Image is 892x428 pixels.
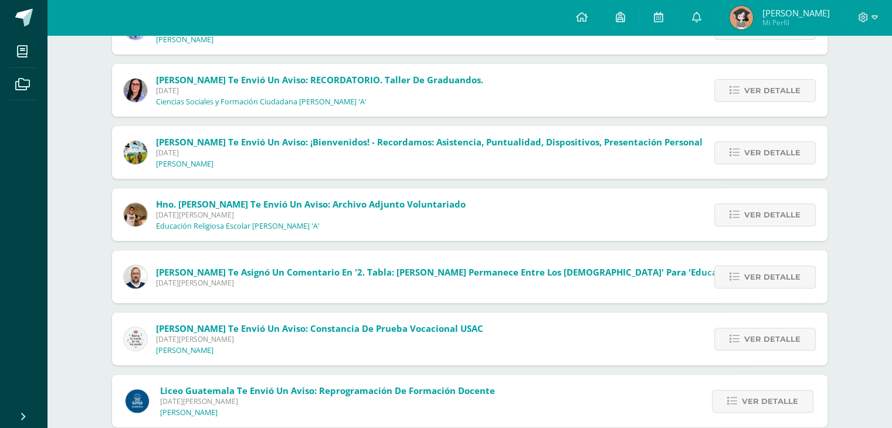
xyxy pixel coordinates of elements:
p: Ciencias Sociales y Formación Ciudadana [PERSON_NAME] 'A' [156,97,367,107]
span: [DATE][PERSON_NAME] [156,334,483,344]
img: a257b9d1af4285118f73fe144f089b76.png [124,141,147,164]
span: Ver detalle [744,80,801,101]
p: [PERSON_NAME] [156,159,213,169]
span: [PERSON_NAME] [762,7,829,19]
img: b41cd0bd7c5dca2e84b8bd7996f0ae72.png [126,389,149,413]
span: Ver detalle [744,142,801,164]
span: Mi Perfil [762,18,829,28]
span: Liceo Guatemala te envió un aviso: Reprogramación de Formación Docente [160,385,495,396]
p: Educación Religiosa Escolar [PERSON_NAME] 'A' [156,222,320,231]
p: [PERSON_NAME] [160,408,218,417]
span: [PERSON_NAME] te envió un aviso: RECORDATORIO. Taller de graduandos. [156,74,483,86]
span: Hno. [PERSON_NAME] te envió un aviso: Archivo Adjunto Voluntariado [156,198,466,210]
span: Ver detalle [744,266,801,288]
p: [PERSON_NAME] [156,346,213,355]
img: 6d997b708352de6bfc4edc446c29d722.png [124,327,147,351]
span: [DATE] [156,148,703,158]
span: [DATE][PERSON_NAME] [156,210,466,220]
img: fb77d4dd8f1c1b98edfade1d400ecbce.png [124,203,147,226]
p: [PERSON_NAME] [156,35,213,45]
span: [PERSON_NAME] te envió un aviso: ¡Bienvenidos! - Recordamos: Asistencia, Puntualidad, Dispositivo... [156,136,703,148]
span: [DATE][PERSON_NAME] [160,396,495,406]
span: [DATE] [156,86,483,96]
img: feba2dcdc9098bf81a611c076581ec43.png [730,6,753,29]
span: [PERSON_NAME] te asignó un comentario en '2. Tabla: [PERSON_NAME] permanece entre los [DEMOGRAPHI... [156,266,813,278]
img: 0a7d3388a1c2f08b55b75cf801b20128.png [124,265,147,288]
span: [DATE][PERSON_NAME] [156,278,813,288]
img: f299a6914324fd9fb9c4d26292297a76.png [124,79,147,102]
span: Ver detalle [744,204,801,226]
span: [PERSON_NAME] te envió un aviso: Constancia de prueba vocacional USAC [156,322,483,334]
span: Ver detalle [742,390,798,412]
span: Ver detalle [744,328,801,350]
